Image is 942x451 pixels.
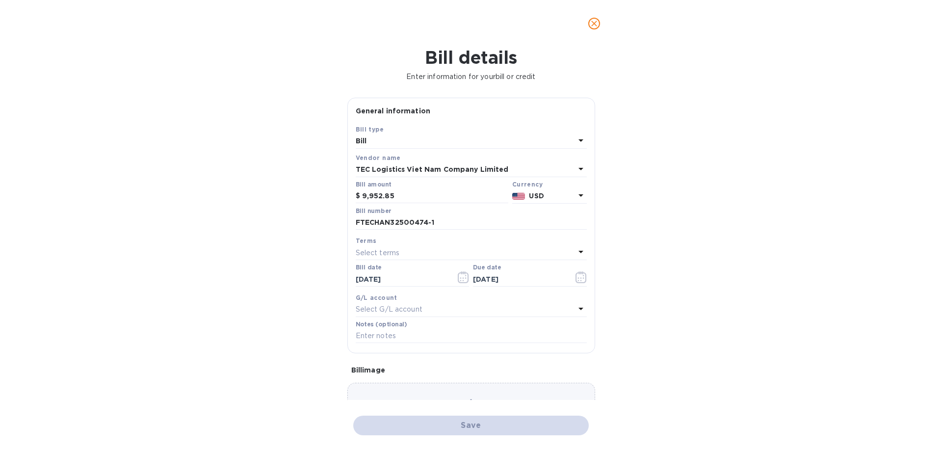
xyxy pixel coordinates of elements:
[362,189,508,204] input: $ Enter bill amount
[356,107,431,115] b: General information
[512,193,525,200] img: USD
[356,265,382,271] label: Bill date
[356,248,400,258] p: Select terms
[356,272,448,287] input: Select date
[356,165,509,173] b: TEC Logistics Viet Nam Company Limited
[351,365,591,375] p: Bill image
[473,272,566,287] input: Due date
[356,126,384,133] b: Bill type
[356,329,587,344] input: Enter notes
[356,215,587,230] input: Enter bill number
[356,237,377,244] b: Terms
[473,265,501,271] label: Due date
[529,192,544,200] b: USD
[356,137,367,145] b: Bill
[8,72,934,82] p: Enter information for your bill or credit
[356,189,362,204] div: $
[8,47,934,68] h1: Bill details
[356,182,391,187] label: Bill amount
[356,154,401,161] b: Vendor name
[356,304,422,315] p: Select G/L account
[582,12,606,35] button: close
[356,294,397,301] b: G/L account
[512,181,543,188] b: Currency
[356,208,391,214] label: Bill number
[356,321,407,327] label: Notes (optional)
